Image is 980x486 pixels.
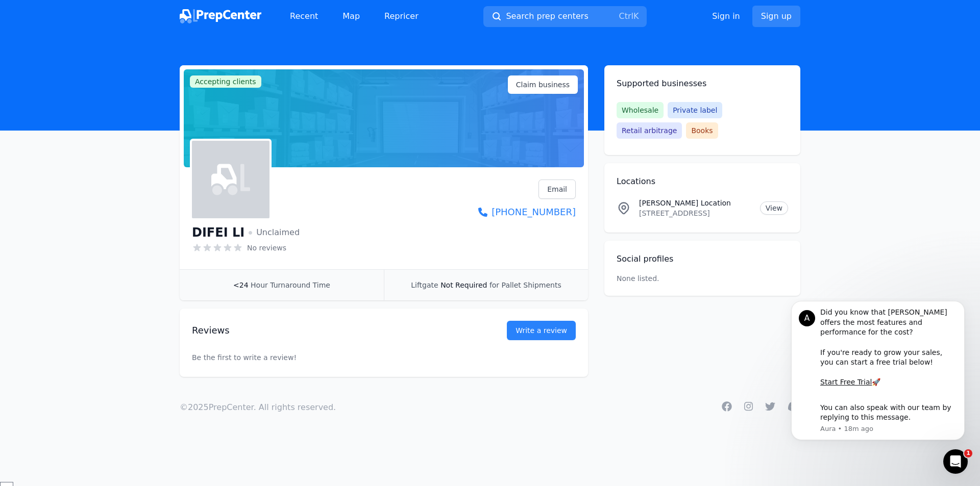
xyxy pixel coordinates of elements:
[282,6,326,27] a: Recent
[180,401,336,414] p: © 2025 PrepCenter. All rights reserved.
[251,281,330,289] span: Hour Turnaround Time
[617,122,682,139] span: Retail arbitrage
[489,281,561,289] span: for Pallet Shipments
[943,449,968,474] iframe: Intercom live chat
[249,226,300,239] span: Unclaimed
[617,175,788,188] h2: Locations
[376,6,427,27] a: Repricer
[516,80,570,90] span: Claim
[192,224,244,241] h1: DIFEI LI
[633,11,639,21] kbd: K
[190,75,261,88] span: Accepting clients
[617,253,788,265] h2: Social profiles
[192,323,474,338] h2: Reviews
[478,205,576,219] a: [PHONE_NUMBER]
[483,6,647,27] button: Search prep centersCtrlK
[964,449,972,457] span: 1
[506,10,588,22] span: Search prep centers
[639,198,752,208] p: [PERSON_NAME] Location
[538,80,570,90] span: business
[440,281,487,289] span: Not Required
[538,180,576,199] a: Email
[686,122,718,139] span: Books
[411,281,438,289] span: Liftgate
[712,10,740,22] a: Sign in
[619,11,633,21] kbd: Ctrl
[617,102,664,118] span: Wholesale
[617,273,659,284] p: None listed.
[508,75,578,94] a: Claim business
[233,281,249,289] span: <24
[760,201,788,215] a: View
[752,6,800,27] a: Sign up
[507,321,576,340] a: Write a review
[247,243,286,253] span: No reviews
[334,6,368,27] a: Map
[639,208,752,218] p: [STREET_ADDRESS]
[617,78,788,90] h2: Supported businesses
[192,332,576,383] p: Be the first to write a review!
[776,298,980,479] iframe: Intercom notifications message
[180,9,261,23] img: PrepCenter
[668,102,722,118] span: Private label
[211,160,250,199] img: DIFEI LI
